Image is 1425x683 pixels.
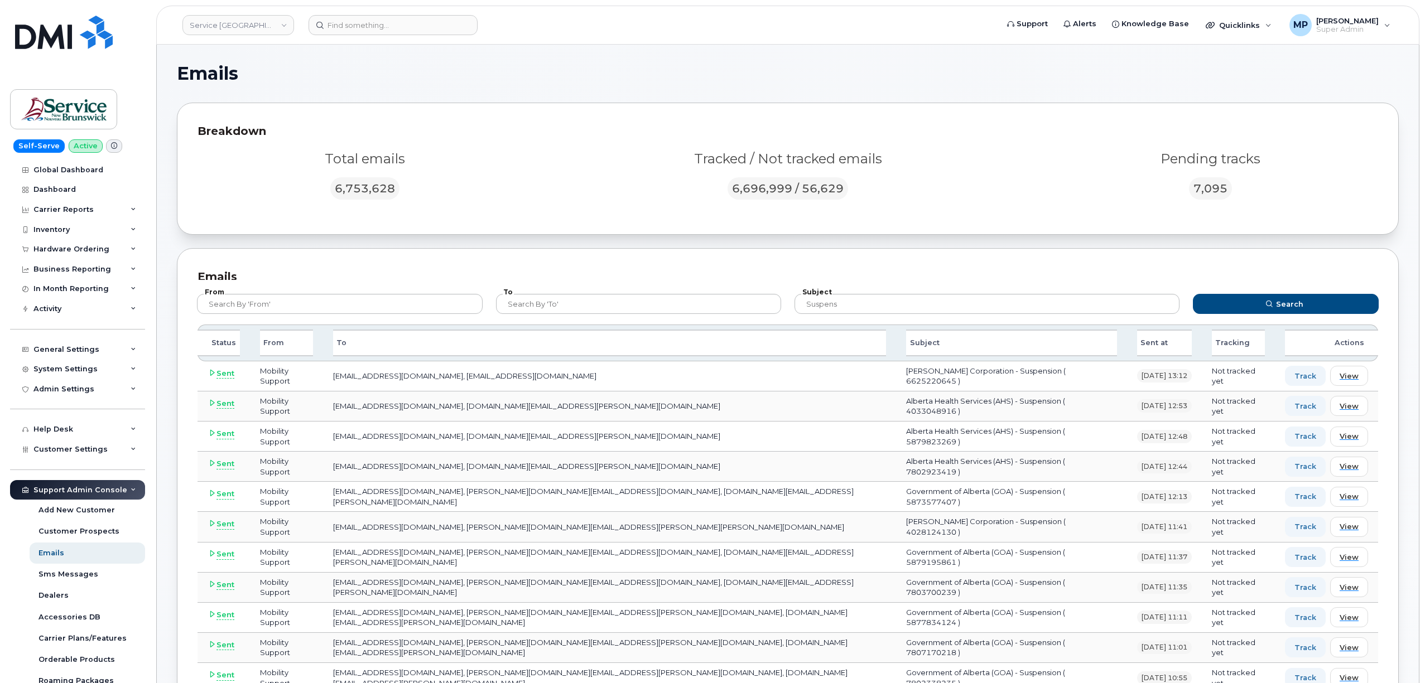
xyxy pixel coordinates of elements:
[1330,427,1368,447] button: View
[250,391,323,422] td: Mobility Support
[1137,330,1192,356] div: Sent at
[728,177,848,200] div: 6,696,999 / 56,629
[333,330,887,356] div: To
[1212,486,1265,507] div: Not tracked yet
[1330,517,1368,537] button: View
[1285,330,1378,356] div: Actions
[1330,637,1368,657] button: View
[323,512,897,542] td: [EMAIL_ADDRESS][DOMAIN_NAME], [PERSON_NAME][DOMAIN_NAME][EMAIL_ADDRESS][PERSON_NAME][PERSON_NAME]...
[1294,612,1316,623] span: Track
[323,391,897,422] td: [EMAIL_ADDRESS][DOMAIN_NAME], [DOMAIN_NAME][EMAIL_ADDRESS][PERSON_NAME][DOMAIN_NAME]
[1285,577,1326,597] button: Track
[1137,550,1192,564] div: [DATE] 11:37
[795,294,1180,314] input: Search by subject
[1137,460,1192,473] div: [DATE] 12:44
[216,549,234,560] span: Sent
[216,579,234,590] span: Sent
[250,452,323,482] td: Mobility Support
[216,519,234,530] span: Sent
[1294,582,1316,593] span: Track
[250,422,323,452] td: Mobility Support
[198,149,532,168] div: Total emails
[250,361,323,391] td: Mobility Support
[250,542,323,573] td: Mobility Support
[204,289,225,296] label: From
[216,368,234,379] span: Sent
[1276,299,1303,309] span: Search
[1330,457,1368,477] button: View
[250,512,323,542] td: Mobility Support
[216,398,234,409] span: Sent
[1285,457,1326,477] button: Track
[1285,487,1326,507] button: Track
[1294,672,1316,683] span: Track
[1137,580,1192,594] div: [DATE] 11:35
[896,542,1126,573] td: Government of Alberta (GOA) - Suspension ( 5879195861 )
[216,609,234,621] span: Sent
[323,482,897,512] td: [EMAIL_ADDRESS][DOMAIN_NAME], [PERSON_NAME][DOMAIN_NAME][EMAIL_ADDRESS][DOMAIN_NAME], [DOMAIN_NAM...
[323,361,897,391] td: [EMAIL_ADDRESS][DOMAIN_NAME], [EMAIL_ADDRESS][DOMAIN_NAME]
[1137,430,1192,443] div: [DATE] 12:48
[216,670,234,681] span: Sent
[250,603,323,633] td: Mobility Support
[896,633,1126,663] td: Government of Alberta (GOA) - Suspension ( 7807170218 )
[1212,516,1265,537] div: Not tracked yet
[1193,294,1379,314] button: Search
[330,177,399,200] div: 6,753,628
[1294,491,1316,502] span: Track
[1330,607,1368,627] button: View
[1212,330,1265,356] div: Tracking
[1294,431,1316,442] span: Track
[216,458,234,469] span: Sent
[1285,607,1326,627] button: Track
[896,452,1126,482] td: Alberta Health Services (AHS) - Suspension ( 7802923419 )
[1137,641,1192,654] div: [DATE] 11:01
[896,482,1126,512] td: Government of Alberta (GOA) - Suspension ( 5873577407 )
[1294,521,1316,532] span: Track
[1285,637,1326,657] button: Track
[896,391,1126,422] td: Alberta Health Services (AHS) - Suspension ( 4033048916 )
[250,633,323,663] td: Mobility Support
[1285,366,1326,386] button: Track
[1294,552,1316,563] span: Track
[1330,577,1368,597] button: View
[1212,577,1265,598] div: Not tracked yet
[896,573,1126,603] td: Government of Alberta (GOA) - Suspension ( 7803700239 )
[260,330,313,356] div: From
[1340,431,1359,442] span: View
[1294,461,1316,472] span: Track
[197,294,483,314] input: Search by 'from'
[1330,547,1368,567] button: View
[1340,461,1359,472] span: View
[1212,366,1265,386] div: Not tracked yet
[216,488,234,500] span: Sent
[1330,396,1368,416] button: View
[801,289,832,296] label: Subject
[1212,456,1265,477] div: Not tracked yet
[1212,426,1265,447] div: Not tracked yet
[323,422,897,452] td: [EMAIL_ADDRESS][DOMAIN_NAME], [DOMAIN_NAME][EMAIL_ADDRESS][PERSON_NAME][DOMAIN_NAME]
[1043,149,1378,168] div: Pending tracks
[1340,552,1359,563] span: View
[198,330,240,356] div: Status
[323,633,897,663] td: [EMAIL_ADDRESS][DOMAIN_NAME], [PERSON_NAME][DOMAIN_NAME][EMAIL_ADDRESS][PERSON_NAME][DOMAIN_NAME]...
[198,123,1378,139] div: Breakdown
[1294,401,1316,411] span: Track
[1285,517,1326,537] button: Track
[896,603,1126,633] td: Government of Alberta (GOA) - Suspension ( 5877834124 )
[198,269,1378,285] div: Emails
[1330,366,1368,386] button: View
[1340,642,1359,653] span: View
[1340,612,1359,623] span: View
[1212,547,1265,568] div: Not tracked yet
[216,428,234,439] span: Sent
[1189,177,1232,200] div: 7,095
[1330,487,1368,507] button: View
[250,573,323,603] td: Mobility Support
[1137,520,1192,534] div: [DATE] 11:41
[216,640,234,651] span: Sent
